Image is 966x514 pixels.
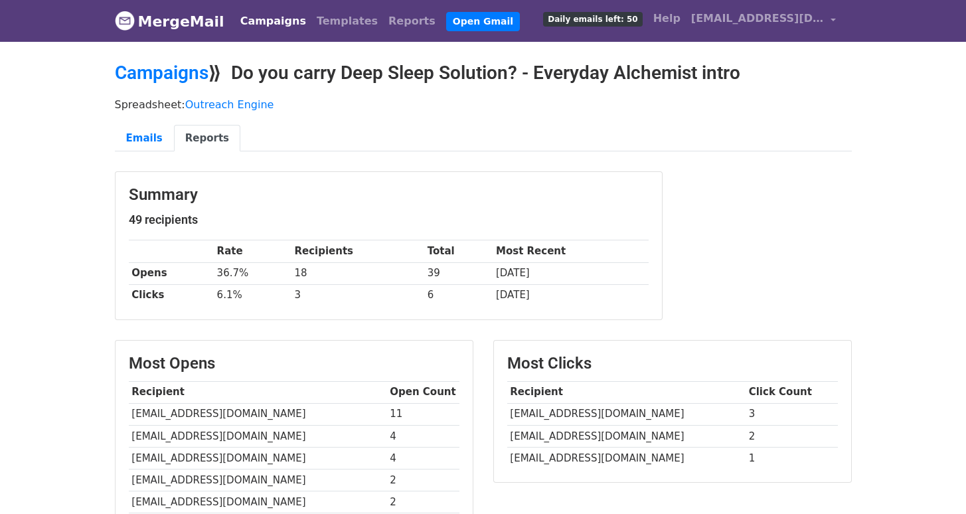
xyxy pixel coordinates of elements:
th: Total [424,240,493,262]
th: Recipients [291,240,424,262]
h3: Summary [129,185,649,205]
td: 2 [387,469,459,491]
td: [EMAIL_ADDRESS][DOMAIN_NAME] [129,469,387,491]
h5: 49 recipients [129,213,649,227]
h2: ⟫ Do you carry Deep Sleep Solution? - Everyday Alchemist intro [115,62,852,84]
a: Reports [174,125,240,152]
a: Emails [115,125,174,152]
td: 11 [387,403,459,425]
a: Campaigns [235,8,311,35]
td: 36.7% [214,262,291,284]
a: Reports [383,8,441,35]
td: 3 [291,284,424,306]
th: Recipient [129,381,387,403]
th: Most Recent [493,240,648,262]
td: [EMAIL_ADDRESS][DOMAIN_NAME] [129,491,387,513]
p: Spreadsheet: [115,98,852,112]
img: MergeMail logo [115,11,135,31]
th: Opens [129,262,214,284]
td: 6.1% [214,284,291,306]
td: 3 [746,403,838,425]
a: Campaigns [115,62,208,84]
a: Help [648,5,686,32]
h3: Most Clicks [507,354,838,373]
td: [EMAIL_ADDRESS][DOMAIN_NAME] [507,403,746,425]
td: [EMAIL_ADDRESS][DOMAIN_NAME] [129,425,387,447]
a: Templates [311,8,383,35]
td: [EMAIL_ADDRESS][DOMAIN_NAME] [507,425,746,447]
td: 1 [746,447,838,469]
td: 18 [291,262,424,284]
th: Rate [214,240,291,262]
td: 4 [387,447,459,469]
td: [EMAIL_ADDRESS][DOMAIN_NAME] [129,447,387,469]
td: [EMAIL_ADDRESS][DOMAIN_NAME] [129,403,387,425]
span: [EMAIL_ADDRESS][DOMAIN_NAME] [691,11,824,27]
a: Daily emails left: 50 [538,5,647,32]
a: Outreach Engine [185,98,274,111]
a: MergeMail [115,7,224,35]
th: Open Count [387,381,459,403]
th: Click Count [746,381,838,403]
td: [DATE] [493,262,648,284]
h3: Most Opens [129,354,459,373]
a: [EMAIL_ADDRESS][DOMAIN_NAME] [686,5,841,37]
td: 2 [746,425,838,447]
th: Clicks [129,284,214,306]
span: Daily emails left: 50 [543,12,642,27]
td: [DATE] [493,284,648,306]
td: 6 [424,284,493,306]
td: 4 [387,425,459,447]
td: 2 [387,491,459,513]
th: Recipient [507,381,746,403]
td: 39 [424,262,493,284]
td: [EMAIL_ADDRESS][DOMAIN_NAME] [507,447,746,469]
a: Open Gmail [446,12,520,31]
